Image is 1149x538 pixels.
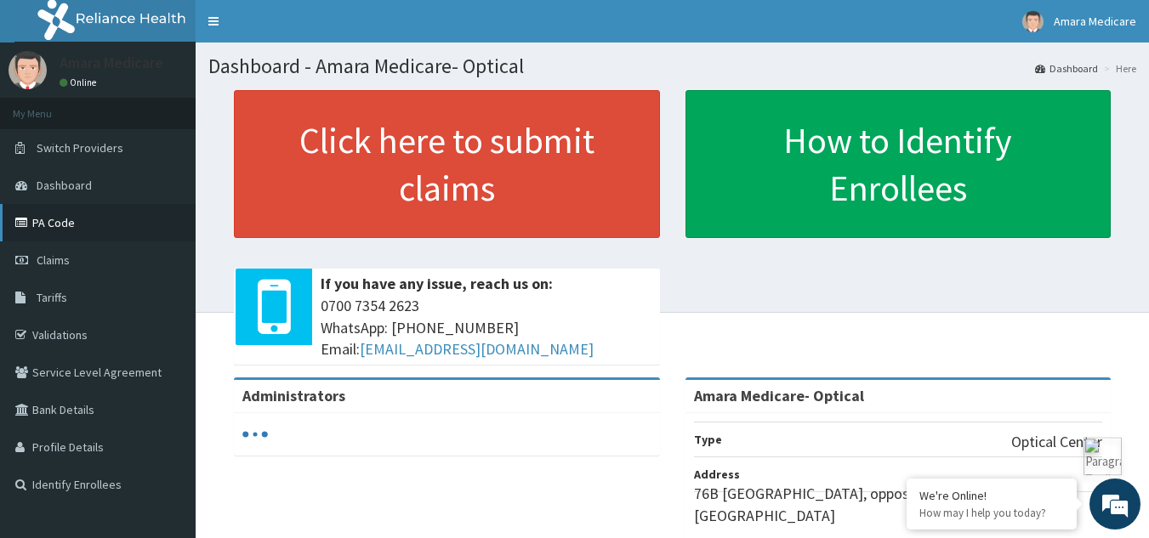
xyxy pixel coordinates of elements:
[242,386,345,405] b: Administrators
[360,339,594,359] a: [EMAIL_ADDRESS][DOMAIN_NAME]
[208,55,1136,77] h1: Dashboard - Amara Medicare- Optical
[234,90,660,238] a: Click here to submit claims
[1054,14,1136,29] span: Amara Medicare
[1100,61,1136,76] li: Here
[1022,11,1044,32] img: User Image
[321,295,651,360] span: 0700 7354 2623 WhatsApp: [PHONE_NUMBER] Email:
[919,488,1064,503] div: We're Online!
[242,422,268,447] svg: audio-loading
[919,506,1064,520] p: How may I help you today?
[37,178,92,193] span: Dashboard
[1011,431,1102,453] p: Optical Center
[694,386,864,405] strong: Amara Medicare- Optical
[37,140,123,156] span: Switch Providers
[694,467,740,482] b: Address
[1035,61,1098,76] a: Dashboard
[1084,437,1122,475] img: ParagraphAI Toolbar icon
[321,274,553,293] b: If you have any issue, reach us on:
[37,290,67,305] span: Tariffs
[9,51,47,89] img: User Image
[60,76,100,88] a: Online
[694,432,722,447] b: Type
[694,483,1103,526] p: 76B [GEOGRAPHIC_DATA], opposite VGC, [GEOGRAPHIC_DATA]
[685,90,1112,238] a: How to Identify Enrollees
[60,55,163,71] p: Amara Medicare
[37,252,70,268] span: Claims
